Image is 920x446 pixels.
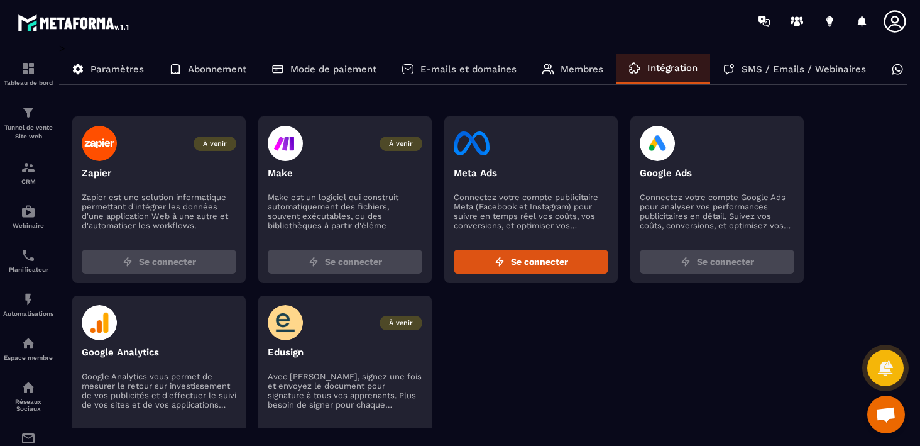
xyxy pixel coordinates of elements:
[82,167,236,179] p: Zapier
[268,305,304,340] img: edusign-logo.5fe905fa.svg
[268,372,422,410] p: Avec [PERSON_NAME], signez une fois et envoyez le document pour signature à tous vos apprenants. ...
[268,347,422,358] p: Edusign
[21,380,36,395] img: social-network
[511,255,568,268] span: Se connecter
[681,257,691,267] img: zap.8ac5aa27.svg
[3,266,53,273] p: Planificateur
[3,282,53,326] a: automationsautomationsAutomatisations
[18,11,131,34] img: logo
[454,250,608,274] button: Se connecter
[3,96,53,150] a: formationformationTunnel de vente Site web
[82,192,236,230] p: Zapier est une solution informatique permettant d'intégrer les données d'une application Web à un...
[21,336,36,351] img: automations
[640,192,794,230] p: Connectez votre compte Google Ads pour analyser vos performances publicitaires en détail. Suivez ...
[268,126,303,161] img: make-logo.47d65c36.svg
[82,372,236,410] p: Google Analytics vous permet de mesurer le retour sur investissement de vos publicités et d'effec...
[123,257,133,267] img: zap.8ac5aa27.svg
[194,137,236,151] span: À venir
[3,178,53,185] p: CRM
[290,64,376,75] p: Mode de paiement
[3,398,53,412] p: Réseaux Sociaux
[21,204,36,219] img: automations
[647,62,698,74] p: Intégration
[561,64,603,75] p: Membres
[21,61,36,76] img: formation
[82,250,236,274] button: Se connecter
[82,347,236,358] p: Google Analytics
[3,150,53,194] a: formationformationCRM
[380,137,422,151] span: À venir
[454,167,608,179] p: Meta Ads
[3,238,53,282] a: schedulerschedulerPlanificateur
[188,64,246,75] p: Abonnement
[454,126,490,161] img: facebook-logo.eb727249.svg
[21,292,36,307] img: automations
[21,431,36,446] img: email
[420,64,517,75] p: E-mails et domaines
[325,255,382,268] span: Se connecter
[21,248,36,263] img: scheduler
[268,192,422,230] p: Make est un logiciel qui construit automatiquement des fichiers, souvent exécutables, ou des bibl...
[3,52,53,96] a: formationformationTableau de bord
[640,126,676,161] img: google-ads-logo.4cdbfafa.svg
[3,194,53,238] a: automationsautomationsWebinaire
[21,105,36,120] img: formation
[82,305,118,340] img: google-analytics-logo.594682c4.svg
[742,64,866,75] p: SMS / Emails / Webinaires
[3,310,53,317] p: Automatisations
[21,160,36,175] img: formation
[139,255,196,268] span: Se connecter
[90,64,144,75] p: Paramètres
[268,167,422,179] p: Make
[867,396,905,433] div: Ouvrir le chat
[380,316,422,330] span: À venir
[640,250,794,274] button: Se connecter
[309,257,319,267] img: zap.8ac5aa27.svg
[3,123,53,141] p: Tunnel de vente Site web
[454,192,608,230] p: Connectez votre compte publicitaire Meta (Facebook et Instagram) pour suivre en temps réel vos co...
[3,371,53,421] a: social-networksocial-networkRéseaux Sociaux
[3,79,53,86] p: Tableau de bord
[3,326,53,371] a: automationsautomationsEspace membre
[640,167,794,179] p: Google Ads
[3,354,53,361] p: Espace membre
[82,126,118,161] img: zapier-logo.003d59f5.svg
[268,250,422,274] button: Se connecter
[495,257,505,267] img: zap.8ac5aa27.svg
[697,255,754,268] span: Se connecter
[3,222,53,229] p: Webinaire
